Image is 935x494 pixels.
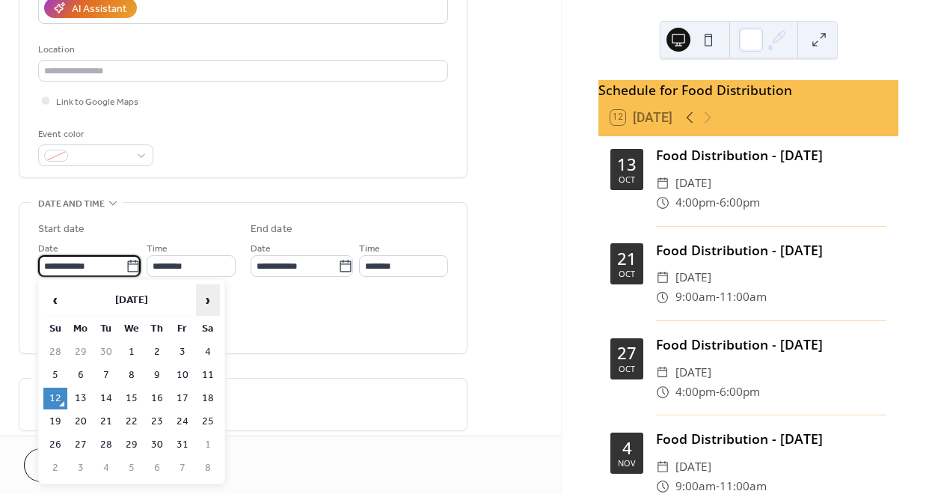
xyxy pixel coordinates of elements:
td: 5 [43,365,67,386]
div: ​ [656,457,669,477]
span: 6:00pm [720,193,760,213]
div: Nov [618,459,636,467]
td: 4 [94,457,118,479]
td: 18 [196,388,220,409]
td: 6 [69,365,93,386]
span: [DATE] [675,268,711,287]
div: Food Distribution - [DATE] [656,429,886,448]
div: Location [38,42,445,58]
span: ‹ [44,285,67,315]
span: Date [251,241,271,257]
span: Time [359,241,380,257]
td: 1 [196,434,220,456]
th: Fr [171,318,194,340]
span: › [197,285,219,315]
td: 3 [69,457,93,479]
span: Date and time [38,196,105,212]
span: - [716,382,720,402]
span: Time [147,241,168,257]
td: 30 [94,341,118,363]
div: 21 [617,250,637,266]
td: 6 [145,457,169,479]
div: Food Distribution - [DATE] [656,335,886,354]
td: 4 [196,341,220,363]
td: 2 [145,341,169,363]
th: Sa [196,318,220,340]
th: [DATE] [69,284,194,317]
td: 9 [145,365,169,386]
div: 4 [622,439,632,456]
div: ​ [656,363,669,382]
span: 4:00pm [675,193,716,213]
td: 5 [120,457,144,479]
td: 22 [120,411,144,433]
div: ​ [656,174,669,193]
span: [DATE] [675,457,711,477]
div: Food Distribution - [DATE] [656,240,886,260]
button: Cancel [24,448,116,482]
div: ​ [656,382,669,402]
td: 13 [69,388,93,409]
th: Su [43,318,67,340]
td: 10 [171,365,194,386]
td: 28 [43,341,67,363]
td: 3 [171,341,194,363]
div: AI Assistant [72,1,126,17]
span: 4:00pm [675,382,716,402]
td: 17 [171,388,194,409]
td: 30 [145,434,169,456]
td: 14 [94,388,118,409]
td: 20 [69,411,93,433]
div: Food Distribution - [DATE] [656,145,886,165]
td: 8 [120,365,144,386]
span: - [716,193,720,213]
span: Date [38,241,58,257]
div: End date [251,222,292,237]
td: 25 [196,411,220,433]
div: ​ [656,193,669,213]
td: 11 [196,365,220,386]
div: Oct [619,175,635,183]
div: Oct [619,365,635,373]
div: Start date [38,222,85,237]
td: 15 [120,388,144,409]
td: 27 [69,434,93,456]
th: Mo [69,318,93,340]
div: Oct [619,269,635,278]
td: 29 [120,434,144,456]
th: Th [145,318,169,340]
td: 26 [43,434,67,456]
span: 11:00am [720,287,767,307]
span: Link to Google Maps [56,94,138,110]
td: 7 [171,457,194,479]
th: We [120,318,144,340]
span: [DATE] [675,363,711,382]
div: ​ [656,268,669,287]
td: 28 [94,434,118,456]
td: 31 [171,434,194,456]
th: Tu [94,318,118,340]
span: 6:00pm [720,382,760,402]
td: 24 [171,411,194,433]
div: 13 [617,156,637,172]
span: - [716,287,720,307]
td: 29 [69,341,93,363]
span: [DATE] [675,174,711,193]
div: Event color [38,126,150,142]
td: 12 [43,388,67,409]
div: ​ [656,287,669,307]
td: 1 [120,341,144,363]
span: 9:00am [675,287,716,307]
td: 7 [94,365,118,386]
td: 21 [94,411,118,433]
div: Schedule for Food Distribution [598,80,898,100]
td: 16 [145,388,169,409]
div: 27 [617,344,637,361]
td: 2 [43,457,67,479]
td: 23 [145,411,169,433]
td: 8 [196,457,220,479]
td: 19 [43,411,67,433]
